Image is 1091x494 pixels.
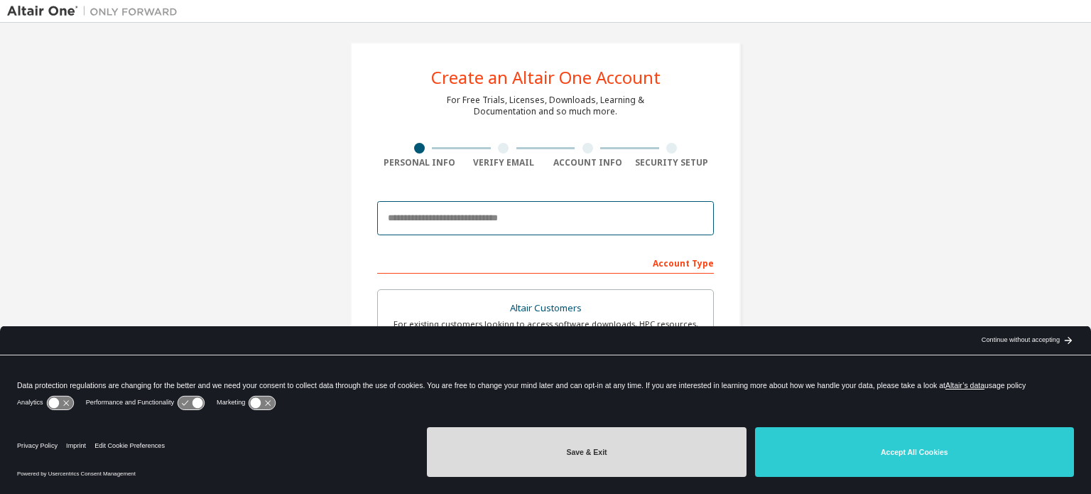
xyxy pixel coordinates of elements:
[447,95,644,117] div: For Free Trials, Licenses, Downloads, Learning & Documentation and so much more.
[386,299,705,318] div: Altair Customers
[431,69,661,86] div: Create an Altair One Account
[377,157,462,168] div: Personal Info
[462,157,546,168] div: Verify Email
[545,157,630,168] div: Account Info
[386,318,705,341] div: For existing customers looking to access software downloads, HPC resources, community, trainings ...
[377,251,714,274] div: Account Type
[630,157,715,168] div: Security Setup
[7,4,185,18] img: Altair One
